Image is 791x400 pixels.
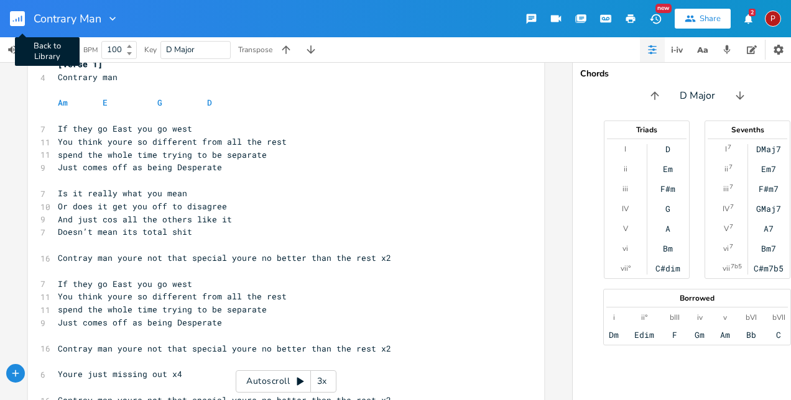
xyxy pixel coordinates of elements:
div: DMaj7 [756,144,781,154]
div: vi [622,243,628,253]
span: Contrary Man [34,13,101,24]
div: Share [700,13,721,24]
div: Autoscroll [236,370,336,393]
div: Gm [695,330,705,340]
span: Just comes off as being Desperate [58,317,222,328]
div: popscastle [765,11,781,27]
button: New [643,7,668,30]
div: v [723,312,727,322]
span: spend the whole time trying to be separate [58,149,267,160]
div: Bb [746,330,756,340]
sup: 7b5 [731,261,742,271]
span: Or does it get you off to disagree [58,201,227,212]
sup: 7 [729,242,733,252]
div: 2 [749,9,756,16]
div: I [624,144,626,154]
div: bIII [670,312,680,322]
div: Bm [663,243,673,253]
div: C#dim [655,263,680,273]
span: Doesn’t mean its total shit [58,226,192,237]
div: iii [622,184,628,194]
span: D [207,97,212,108]
div: BPM [83,47,98,53]
div: A [665,224,670,234]
div: Key [144,46,157,53]
div: Am [720,330,730,340]
div: IV [622,204,629,214]
div: GMaj7 [756,204,781,214]
div: F#m [660,184,675,194]
div: 3x [311,370,333,393]
div: ii [624,164,627,174]
div: G [665,204,670,214]
div: ii° [641,312,647,322]
div: i [613,312,615,322]
button: P [765,4,781,33]
div: F [672,330,677,340]
div: iv [697,312,703,322]
span: [Verse 1] [58,58,103,70]
div: I [725,144,727,154]
span: D Major [680,89,715,103]
sup: 7 [729,162,733,172]
span: Contray man youre not that special youre no better than the rest x2 [58,343,391,354]
div: Transpose [238,46,272,53]
div: New [655,4,672,13]
span: You think youre so different from all the rest [58,136,287,147]
span: And just cos all the others like it [58,214,232,225]
div: Em7 [761,164,776,174]
div: C [776,330,781,340]
span: Is it really what you mean [58,188,187,199]
div: Triads [604,126,689,134]
div: Borrowed [604,294,790,302]
div: Sevenths [705,126,790,134]
span: If they go East you go west [58,123,192,134]
span: Just comes off as being Desperate [58,161,222,173]
sup: 7 [729,182,733,192]
button: 2 [736,7,761,30]
span: spend the whole time trying to be separate [58,304,267,315]
div: Edim [634,330,654,340]
div: D [665,144,670,154]
div: Bm7 [761,243,776,253]
span: E [103,97,108,108]
div: C#m7b5 [754,263,784,273]
span: D Major [166,44,195,55]
span: You think youre so different from all the rest [58,291,287,302]
span: If they go East you go west [58,278,192,289]
div: bVII [772,312,785,322]
div: ii [724,164,728,174]
div: vii [723,263,730,273]
div: A7 [764,224,774,234]
span: Youre just missing out x4 [58,368,182,380]
div: iii [723,184,729,194]
span: G [157,97,162,108]
div: vi [723,243,729,253]
div: Dm [609,330,619,340]
div: F#m7 [759,184,779,194]
span: Am [58,97,68,108]
div: bVI [746,312,757,322]
div: IV [723,204,729,214]
span: Contrary man [58,71,118,83]
div: vii° [621,263,631,273]
sup: 7 [730,202,734,212]
button: Share [675,9,731,29]
div: Em [663,164,673,174]
div: V [724,224,729,234]
sup: 7 [728,142,731,152]
span: Contray man youre not that special youre no better than the rest x2 [58,252,391,263]
sup: 7 [729,222,733,232]
button: Back to Library [10,4,35,34]
div: V [623,224,628,234]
